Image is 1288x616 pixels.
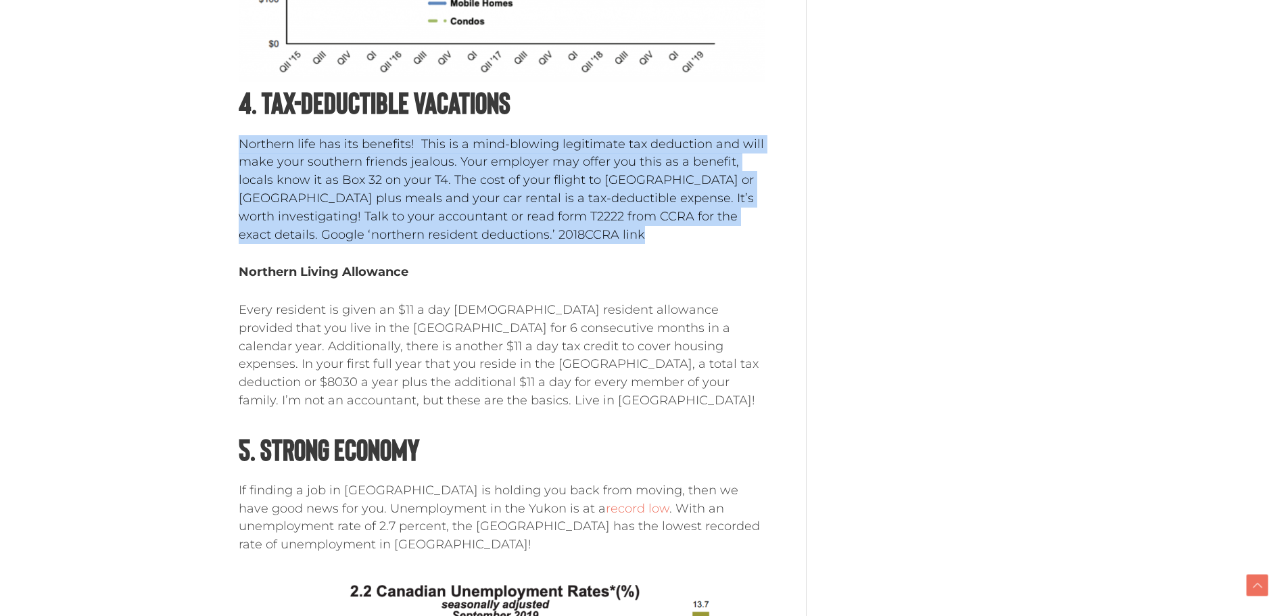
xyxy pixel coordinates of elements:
[239,84,510,120] strong: 4. Tax-Deductible Vacations
[239,481,765,554] p: If finding a job in [GEOGRAPHIC_DATA] is holding you back from moving, then we have good news for...
[239,431,419,467] strong: 5. Strong Economy
[585,227,645,242] a: CCRA link
[606,501,669,516] a: record low
[239,135,765,244] p: Northern life has its benefits! This is a mind-blowing legitimate tax deduction and will make you...
[239,264,408,279] strong: Northern Living Allowance
[239,301,765,410] p: Every resident is given an $11 a day [DEMOGRAPHIC_DATA] resident allowance provided that you live...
